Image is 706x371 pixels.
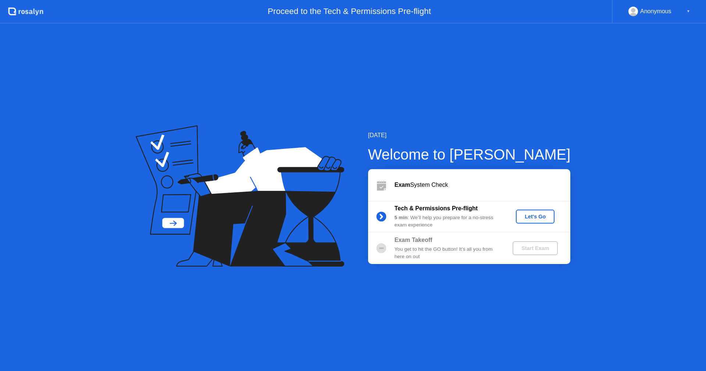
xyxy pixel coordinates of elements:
div: [DATE] [368,131,571,140]
b: 5 min [395,215,408,220]
b: Exam [395,182,410,188]
div: Welcome to [PERSON_NAME] [368,143,571,165]
div: ▼ [687,7,690,16]
div: System Check [395,181,570,189]
div: Anonymous [640,7,671,16]
b: Tech & Permissions Pre-flight [395,205,478,211]
div: : We’ll help you prepare for a no-stress exam experience [395,214,500,229]
div: Let's Go [519,214,552,220]
button: Let's Go [516,210,555,224]
button: Start Exam [513,241,558,255]
b: Exam Takeoff [395,237,432,243]
div: You get to hit the GO button! It’s all you from here on out [395,246,500,261]
div: Start Exam [516,245,555,251]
